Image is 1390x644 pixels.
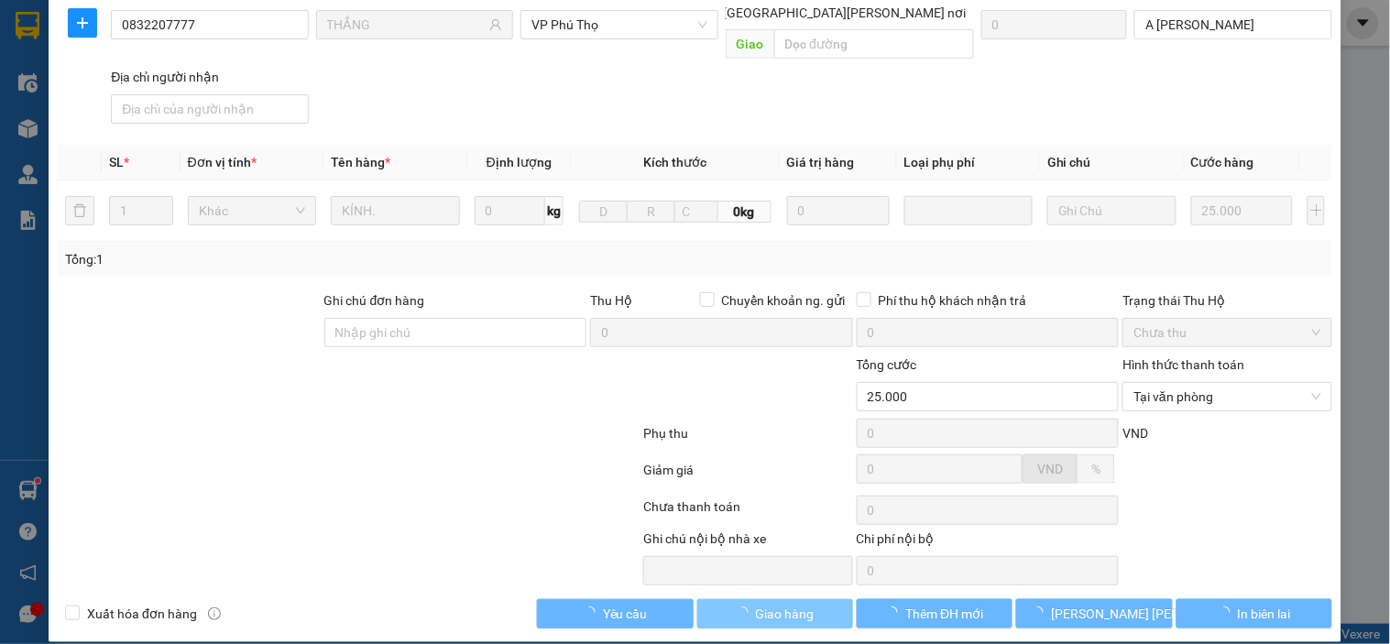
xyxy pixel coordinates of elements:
button: Giao hàng [697,599,853,628]
input: Cước giao hàng [981,10,1128,39]
span: loading [736,606,756,619]
img: logo.jpg [23,23,115,115]
th: Loại phụ phí [897,145,1040,180]
span: Giao hàng [756,604,815,624]
span: Khác [199,197,305,224]
span: loading [583,606,603,619]
button: delete [65,196,94,225]
span: Yêu cầu [603,604,648,624]
span: Tên hàng [331,155,390,169]
th: Ghi chú [1040,145,1183,180]
div: Chi phí nội bộ [857,529,1120,556]
span: loading [1218,606,1238,619]
span: Thêm ĐH mới [905,604,983,624]
button: Thêm ĐH mới [857,599,1012,628]
input: Tên người nhận [327,15,486,35]
span: VP Phú Thọ [531,11,706,38]
span: Thu Hộ [590,293,632,308]
span: % [1091,462,1100,476]
span: loading [885,606,905,619]
div: Chưa thanh toán [641,497,854,529]
input: Ghi Chú [1047,196,1176,225]
button: plus [1308,196,1324,225]
li: Hotline: 19001155 [171,68,766,91]
input: VD: Bàn, Ghế [331,196,459,225]
span: plus [69,16,96,30]
span: Đơn vị tính [188,155,257,169]
div: Địa chỉ người nhận [111,67,308,87]
span: VND [1122,426,1148,441]
span: Tổng cước [857,357,917,372]
span: In biên lai [1238,604,1291,624]
button: Yêu cầu [537,599,693,628]
input: C [674,201,718,223]
button: In biên lai [1177,599,1332,628]
input: R [627,201,675,223]
input: 0 [1191,196,1294,225]
li: Số 10 ngõ 15 Ngọc Hồi, [PERSON_NAME], [GEOGRAPHIC_DATA] [171,45,766,68]
input: Ghi chú đơn hàng [324,318,587,347]
span: [PERSON_NAME] [PERSON_NAME] [1051,604,1250,624]
div: Giảm giá [641,460,854,492]
button: plus [68,8,97,38]
span: loading [1031,606,1051,619]
input: 0 [787,196,890,225]
div: Phụ thu [641,423,854,455]
input: D [579,201,628,223]
div: Tổng: 1 [65,249,538,269]
span: user [489,18,502,31]
div: Ghi chú nội bộ nhà xe [643,529,852,556]
span: [GEOGRAPHIC_DATA][PERSON_NAME] nơi [717,3,974,23]
span: 0kg [718,201,772,223]
span: Giao [726,29,774,59]
label: Ghi chú đơn hàng [324,293,425,308]
div: Trạng thái Thu Hộ [1122,290,1331,311]
label: Hình thức thanh toán [1122,357,1244,372]
span: Chưa thu [1133,319,1320,346]
span: VND [1037,462,1063,476]
span: Xuất hóa đơn hàng [80,604,204,624]
b: GỬI : VP Phú Thọ [23,133,218,163]
input: Địa chỉ của người nhận [111,94,308,124]
span: Cước hàng [1191,155,1254,169]
span: Giá trị hàng [787,155,855,169]
span: Tại văn phòng [1133,383,1320,410]
span: kg [545,196,564,225]
span: info-circle [208,607,221,620]
button: [PERSON_NAME] [PERSON_NAME] [1016,599,1172,628]
span: Phí thu hộ khách nhận trả [871,290,1034,311]
input: Dọc đường [774,29,974,59]
span: SL [109,155,124,169]
span: Định lượng [487,155,552,169]
span: Kích thước [643,155,706,169]
span: Chuyển khoản ng. gửi [715,290,853,311]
